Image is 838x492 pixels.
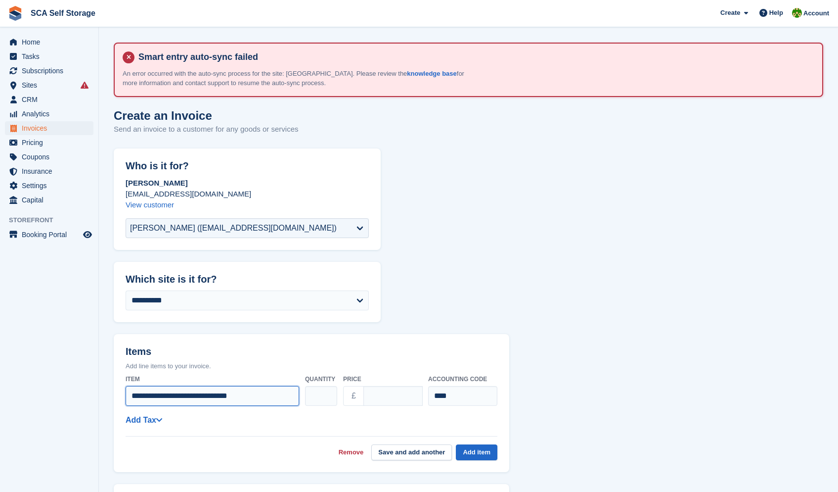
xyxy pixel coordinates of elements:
span: Tasks [22,49,81,63]
h2: Items [126,346,497,359]
span: Coupons [22,150,81,164]
span: Booking Portal [22,228,81,242]
span: Sites [22,78,81,92]
span: Analytics [22,107,81,121]
span: Settings [22,179,81,193]
span: Subscriptions [22,64,81,78]
a: Remove [339,447,364,457]
a: SCA Self Storage [27,5,99,21]
span: Account [803,8,829,18]
a: menu [5,121,93,135]
label: Accounting code [428,375,497,384]
p: Send an invoice to a customer for any goods or services [114,124,299,135]
h2: Which site is it for? [126,274,369,285]
p: [PERSON_NAME] [126,178,369,189]
label: Price [343,375,422,384]
span: Home [22,35,81,49]
p: An error occurred with the auto-sync process for the site: [GEOGRAPHIC_DATA]. Please review the f... [123,69,469,88]
label: Item [126,375,299,384]
a: Add Tax [126,416,162,424]
a: menu [5,179,93,193]
span: Invoices [22,121,81,135]
a: menu [5,136,93,149]
a: knowledge base [407,70,456,77]
h1: Create an Invoice [114,109,299,122]
a: menu [5,35,93,49]
a: menu [5,93,93,106]
a: menu [5,150,93,164]
label: Quantity [305,375,337,384]
span: Create [720,8,740,18]
span: Insurance [22,164,81,178]
a: menu [5,228,93,242]
i: Smart entry sync failures have occurred [81,81,88,89]
span: Storefront [9,215,98,225]
a: menu [5,64,93,78]
span: Help [769,8,783,18]
button: Add item [456,444,497,461]
a: menu [5,49,93,63]
a: menu [5,78,93,92]
button: Save and add another [371,444,452,461]
p: Add line items to your invoice. [126,361,497,371]
h4: Smart entry auto-sync failed [134,51,814,63]
a: menu [5,164,93,178]
a: View customer [126,200,174,209]
img: stora-icon-8386f47178a22dfd0bd8f6a31ec36ba5ce8667c1dd55bd0f319d3a0aa187defe.svg [8,6,23,21]
h2: Who is it for? [126,160,369,172]
div: [PERSON_NAME] ([EMAIL_ADDRESS][DOMAIN_NAME]) [130,222,337,234]
a: Preview store [82,229,93,241]
a: menu [5,107,93,121]
span: Capital [22,193,81,207]
a: menu [5,193,93,207]
img: Sam Chapman [792,8,802,18]
span: Pricing [22,136,81,149]
p: [EMAIL_ADDRESS][DOMAIN_NAME] [126,189,369,199]
span: CRM [22,93,81,106]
